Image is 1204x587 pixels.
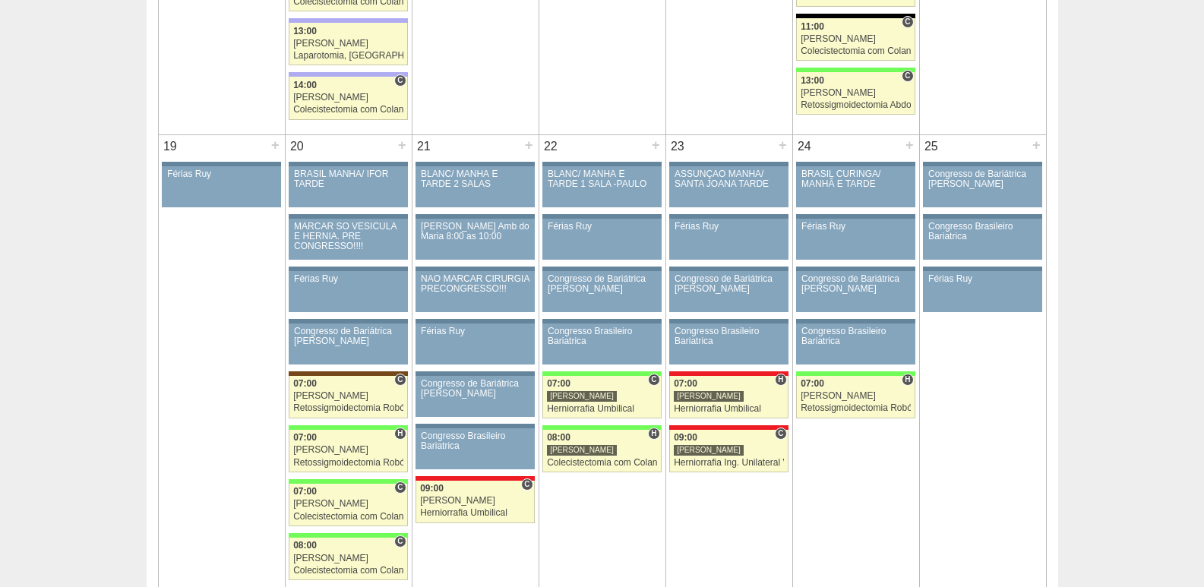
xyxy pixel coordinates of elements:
[420,496,530,506] div: [PERSON_NAME]
[421,169,529,189] div: BLANC/ MANHÃ E TARDE 2 SALAS
[416,267,534,271] div: Key: Aviso
[796,214,915,219] div: Key: Aviso
[293,403,403,413] div: Retossigmoidectomia Robótica
[542,430,661,472] a: H 08:00 [PERSON_NAME] Colecistectomia com Colangiografia VL
[796,68,915,72] div: Key: Brasil
[801,34,911,44] div: [PERSON_NAME]
[801,21,824,32] span: 11:00
[801,46,911,56] div: Colecistectomia com Colangiografia VL
[801,391,911,401] div: [PERSON_NAME]
[416,371,534,376] div: Key: Aviso
[416,219,534,260] a: [PERSON_NAME] Amb do Maria 8:00 as 10:00
[396,135,409,155] div: +
[289,430,407,472] a: H 07:00 [PERSON_NAME] Retossigmoidectomia Robótica
[1030,135,1043,155] div: +
[666,135,690,158] div: 23
[542,162,661,166] div: Key: Aviso
[293,39,403,49] div: [PERSON_NAME]
[542,323,661,365] a: Congresso Brasileiro Bariatrica
[796,319,915,323] div: Key: Aviso
[669,162,788,166] div: Key: Aviso
[294,327,403,346] div: Congresso de Bariátrica [PERSON_NAME]
[293,566,403,576] div: Colecistectomia com Colangiografia VL
[669,214,788,219] div: Key: Aviso
[289,538,407,580] a: C 08:00 [PERSON_NAME] Colecistectomia com Colangiografia VL
[775,428,786,440] span: Consultório
[539,135,563,158] div: 22
[421,274,529,294] div: NAO MARCAR CIRURGIA PRECONGRESSO!!!
[649,135,662,155] div: +
[542,425,661,430] div: Key: Brasil
[801,378,824,389] span: 07:00
[902,374,913,386] span: Hospital
[801,75,824,86] span: 13:00
[293,432,317,443] span: 07:00
[421,222,529,241] div: [PERSON_NAME] Amb do Maria 8:00 as 10:00
[289,72,407,77] div: Key: Christóvão da Gama
[547,458,657,468] div: Colecistectomia com Colangiografia VL
[669,271,788,312] a: Congresso de Bariátrica [PERSON_NAME]
[902,16,913,28] span: Consultório
[167,169,276,179] div: Férias Ruy
[293,80,317,90] span: 14:00
[159,135,182,158] div: 19
[796,371,915,376] div: Key: Brasil
[923,162,1041,166] div: Key: Aviso
[669,323,788,365] a: Congresso Brasileiro Bariatrica
[293,540,317,551] span: 08:00
[293,512,403,522] div: Colecistectomia com Colangiografia VL
[669,219,788,260] a: Férias Ruy
[796,162,915,166] div: Key: Aviso
[416,376,534,417] a: Congresso de Bariátrica [PERSON_NAME]
[801,169,910,189] div: BRASIL CURINGA/ MANHÃ E TARDE
[420,508,530,518] div: Herniorrafia Umbilical
[294,169,403,189] div: BRASIL MANHÃ/ IFOR TARDE
[289,77,407,119] a: C 14:00 [PERSON_NAME] Colecistectomia com Colangiografia VL
[920,135,943,158] div: 25
[289,479,407,484] div: Key: Brasil
[289,425,407,430] div: Key: Brasil
[289,319,407,323] div: Key: Aviso
[801,100,911,110] div: Retossigmoidectomia Abdominal
[669,166,788,207] a: ASSUNÇÃO MANHÃ/ SANTA JOANA TARDE
[548,274,656,294] div: Congresso de Bariátrica [PERSON_NAME]
[542,267,661,271] div: Key: Aviso
[923,214,1041,219] div: Key: Aviso
[675,169,783,189] div: ASSUNÇÃO MANHÃ/ SANTA JOANA TARDE
[674,404,784,414] div: Herniorrafia Umbilical
[289,166,407,207] a: BRASIL MANHÃ/ IFOR TARDE
[547,432,570,443] span: 08:00
[796,219,915,260] a: Férias Ruy
[289,323,407,365] a: Congresso de Bariátrica [PERSON_NAME]
[675,274,783,294] div: Congresso de Bariátrica [PERSON_NAME]
[542,371,661,376] div: Key: Brasil
[289,376,407,418] a: C 07:00 [PERSON_NAME] Retossigmoidectomia Robótica
[796,271,915,312] a: Congresso de Bariátrica [PERSON_NAME]
[928,169,1037,189] div: Congresso de Bariátrica [PERSON_NAME]
[416,166,534,207] a: BLANC/ MANHÃ E TARDE 2 SALAS
[674,390,744,402] div: [PERSON_NAME]
[669,371,788,376] div: Key: Assunção
[269,135,282,155] div: +
[923,166,1041,207] a: Congresso de Bariátrica [PERSON_NAME]
[521,478,532,491] span: Consultório
[547,390,617,402] div: [PERSON_NAME]
[675,327,783,346] div: Congresso Brasileiro Bariatrica
[801,274,910,294] div: Congresso de Bariátrica [PERSON_NAME]
[293,486,317,497] span: 07:00
[669,267,788,271] div: Key: Aviso
[928,274,1037,284] div: Férias Ruy
[775,374,786,386] span: Hospital
[669,319,788,323] div: Key: Aviso
[394,481,406,494] span: Consultório
[394,535,406,548] span: Consultório
[293,378,317,389] span: 07:00
[416,319,534,323] div: Key: Aviso
[796,166,915,207] a: BRASIL CURINGA/ MANHÃ E TARDE
[674,444,744,456] div: [PERSON_NAME]
[293,93,403,103] div: [PERSON_NAME]
[542,319,661,323] div: Key: Aviso
[801,327,910,346] div: Congresso Brasileiro Bariatrica
[289,23,407,65] a: 13:00 [PERSON_NAME] Laparotomia, [GEOGRAPHIC_DATA], Drenagem, Bridas VL
[648,428,659,440] span: Hospital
